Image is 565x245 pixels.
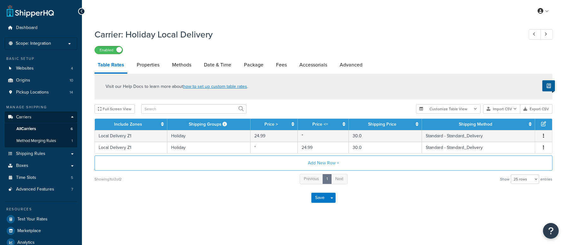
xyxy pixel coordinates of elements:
[459,121,492,128] a: Shipping Method
[5,87,77,98] li: Pickup Locations
[241,57,267,72] a: Package
[16,175,36,180] span: Time Slots
[349,142,422,153] td: 30.0
[16,138,56,144] span: Method Merging Rules
[540,175,552,184] span: entries
[264,121,278,128] a: Price >
[529,29,541,40] a: Previous Record
[273,57,290,72] a: Fees
[17,217,48,222] span: Test Your Rates
[201,57,234,72] a: Date & Time
[312,121,328,128] a: Price <=
[71,126,73,132] span: 6
[167,130,250,142] td: Holiday
[183,83,247,90] a: how to set up custom table rates
[134,57,163,72] a: Properties
[106,83,248,90] p: Visit our Help Docs to learn more about .
[5,63,77,74] li: Websites
[5,63,77,74] a: Websites4
[16,126,36,132] span: All Carriers
[70,90,73,95] span: 14
[542,80,555,91] button: Show Help Docs
[167,119,250,130] th: Shipping Groups
[16,151,45,157] span: Shipping Rules
[95,57,127,74] a: Table Rates
[322,174,332,184] a: 1
[16,163,28,168] span: Boxes
[167,142,250,153] td: Holiday
[304,176,319,182] span: Previous
[422,130,535,142] td: Standard - Standard_Delivery
[5,87,77,98] a: Pickup Locations14
[368,121,396,128] a: Shipping Price
[5,123,77,135] a: AllCarriers6
[5,22,77,34] a: Dashboard
[141,104,246,114] input: Search
[72,138,73,144] span: 1
[95,130,167,142] td: Local Delivery Z1
[251,130,298,142] td: 24.99
[422,142,535,153] td: Standard - Standard_Delivery
[17,228,41,234] span: Marketplace
[5,135,77,147] li: Method Merging Rules
[114,121,142,128] a: Include Zones
[296,57,330,72] a: Accessorials
[5,148,77,160] a: Shipping Rules
[5,172,77,184] a: Time Slots5
[483,104,520,114] button: Import CSV
[311,193,328,203] button: Save
[298,142,349,153] td: 24.99
[5,111,77,123] a: Carriers
[500,175,510,184] span: Show
[16,66,34,71] span: Websites
[95,156,552,171] button: Add New Row +
[5,160,77,172] a: Boxes
[5,75,77,86] a: Origins10
[5,184,77,195] li: Advanced Features
[70,78,73,83] span: 10
[71,187,73,192] span: 7
[5,184,77,195] a: Advanced Features7
[95,104,135,114] button: Full Screen View
[95,142,167,153] td: Local Delivery Z1
[540,29,553,40] a: Next Record
[520,104,552,114] button: Export CSV
[95,46,123,54] label: Enabled
[71,175,73,180] span: 5
[16,78,30,83] span: Origins
[16,90,49,95] span: Pickup Locations
[5,75,77,86] li: Origins
[300,174,323,184] a: Previous
[5,214,77,225] a: Test Your Rates
[543,223,559,239] button: Open Resource Center
[16,25,37,31] span: Dashboard
[337,57,366,72] a: Advanced
[95,28,517,41] h1: Carrier: Holiday Local Delivery
[5,105,77,110] div: Manage Shipping
[349,130,422,142] td: 30.0
[331,174,348,184] a: Next
[95,175,122,184] div: Showing 1 to 2 of 2
[5,225,77,236] a: Marketplace
[5,172,77,184] li: Time Slots
[16,115,32,120] span: Carriers
[5,111,77,147] li: Carriers
[71,66,73,71] span: 4
[169,57,194,72] a: Methods
[16,41,51,46] span: Scope: Integration
[5,135,77,147] a: Method Merging Rules1
[5,56,77,61] div: Basic Setup
[416,104,481,114] button: Customize Table View
[16,187,54,192] span: Advanced Features
[335,176,343,182] span: Next
[5,207,77,212] div: Resources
